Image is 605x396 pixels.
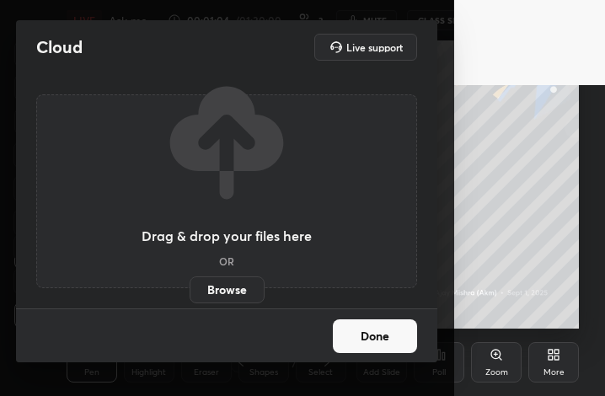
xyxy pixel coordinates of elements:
[142,229,312,243] h3: Drag & drop your files here
[543,368,565,377] div: More
[485,368,508,377] div: Zoom
[219,256,234,266] h5: OR
[346,42,403,52] h5: Live support
[36,36,83,58] h2: Cloud
[333,319,417,353] button: Done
